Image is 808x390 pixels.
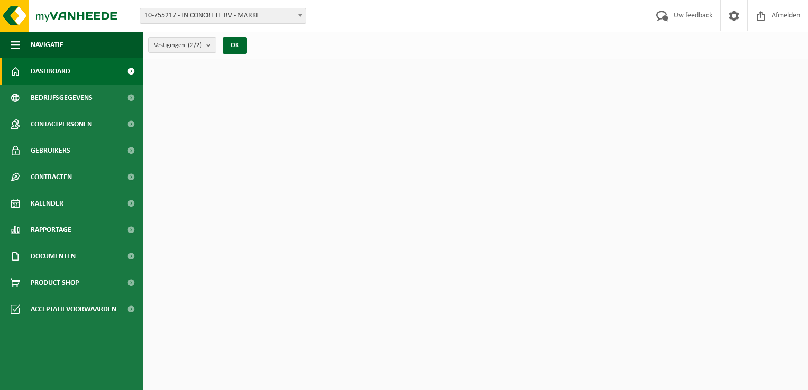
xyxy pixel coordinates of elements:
span: 10-755217 - IN CONCRETE BV - MARKE [140,8,306,23]
span: Documenten [31,243,76,270]
span: Navigatie [31,32,63,58]
span: Gebruikers [31,137,70,164]
span: Acceptatievoorwaarden [31,296,116,322]
span: Kalender [31,190,63,217]
span: Vestigingen [154,38,202,53]
span: Contactpersonen [31,111,92,137]
span: 10-755217 - IN CONCRETE BV - MARKE [140,8,306,24]
span: Dashboard [31,58,70,85]
span: Contracten [31,164,72,190]
count: (2/2) [188,42,202,49]
span: Product Shop [31,270,79,296]
button: Vestigingen(2/2) [148,37,216,53]
span: Bedrijfsgegevens [31,85,93,111]
span: Rapportage [31,217,71,243]
button: OK [223,37,247,54]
